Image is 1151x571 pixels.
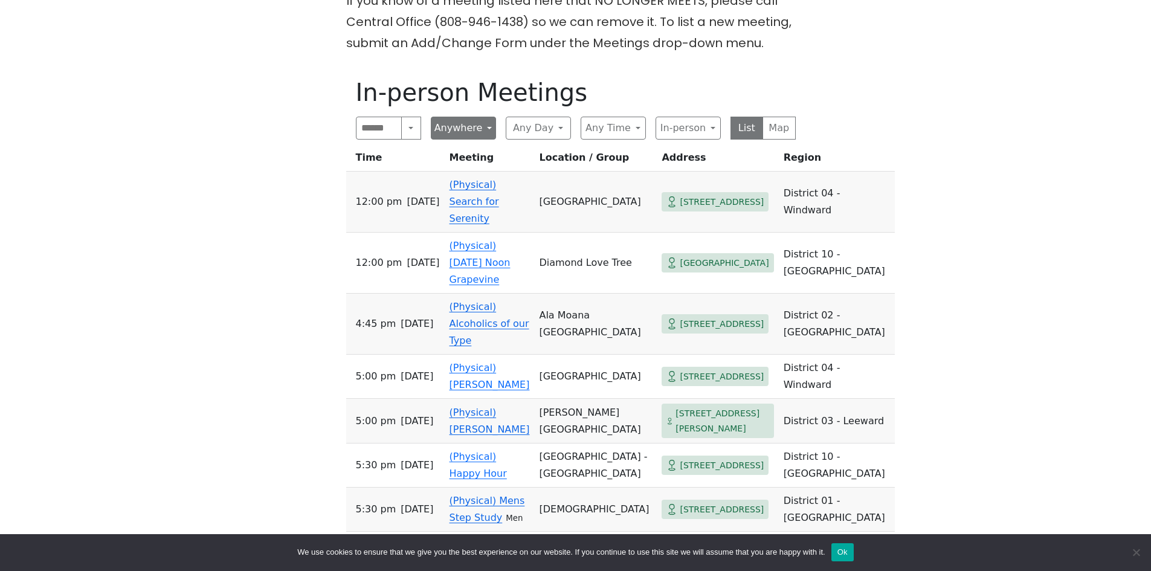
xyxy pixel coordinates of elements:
[356,501,396,518] span: 5:30 PM
[401,413,433,430] span: [DATE]
[779,294,895,355] td: District 02 - [GEOGRAPHIC_DATA]
[450,362,530,390] a: (Physical) [PERSON_NAME]
[675,406,769,436] span: [STREET_ADDRESS][PERSON_NAME]
[346,149,445,172] th: Time
[506,117,571,140] button: Any Day
[534,294,657,355] td: Ala Moana [GEOGRAPHIC_DATA]
[401,368,433,385] span: [DATE]
[534,233,657,294] td: Diamond Love Tree
[680,369,764,384] span: [STREET_ADDRESS]
[450,451,507,479] a: (Physical) Happy Hour
[534,399,657,444] td: [PERSON_NAME][GEOGRAPHIC_DATA]
[680,317,764,332] span: [STREET_ADDRESS]
[762,117,796,140] button: Map
[680,502,764,517] span: [STREET_ADDRESS]
[356,117,402,140] input: Search
[450,240,511,285] a: (Physical) [DATE] Noon Grapevine
[534,444,657,488] td: [GEOGRAPHIC_DATA] - [GEOGRAPHIC_DATA]
[831,543,854,561] button: Ok
[680,195,764,210] span: [STREET_ADDRESS]
[779,172,895,233] td: District 04 - Windward
[356,315,396,332] span: 4:45 PM
[656,117,721,140] button: In-person
[407,193,439,210] span: [DATE]
[534,488,657,532] td: [DEMOGRAPHIC_DATA]
[450,301,529,346] a: (Physical) Alcoholics of our Type
[779,399,895,444] td: District 03 - Leeward
[730,117,764,140] button: List
[450,495,525,523] a: (Physical) Mens Step Study
[401,501,433,518] span: [DATE]
[779,149,895,172] th: Region
[356,368,396,385] span: 5:00 PM
[506,514,523,523] small: Men
[534,149,657,172] th: Location / Group
[779,355,895,399] td: District 04 - Windward
[534,172,657,233] td: [GEOGRAPHIC_DATA]
[401,315,433,332] span: [DATE]
[534,355,657,399] td: [GEOGRAPHIC_DATA]
[779,444,895,488] td: District 10 - [GEOGRAPHIC_DATA]
[680,458,764,473] span: [STREET_ADDRESS]
[431,117,496,140] button: Anywhere
[297,546,825,558] span: We use cookies to ensure that we give you the best experience on our website. If you continue to ...
[680,256,769,271] span: [GEOGRAPHIC_DATA]
[356,413,396,430] span: 5:00 PM
[401,117,421,140] button: Search
[407,254,439,271] span: [DATE]
[356,254,402,271] span: 12:00 PM
[356,78,796,107] h1: In-person Meetings
[450,407,530,435] a: (Physical) [PERSON_NAME]
[657,149,778,172] th: Address
[401,457,433,474] span: [DATE]
[450,179,499,224] a: (Physical) Search for Serenity
[1130,546,1142,558] span: No
[445,149,535,172] th: Meeting
[581,117,646,140] button: Any Time
[356,193,402,210] span: 12:00 PM
[779,488,895,532] td: District 01 - [GEOGRAPHIC_DATA]
[779,233,895,294] td: District 10 - [GEOGRAPHIC_DATA]
[356,457,396,474] span: 5:30 PM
